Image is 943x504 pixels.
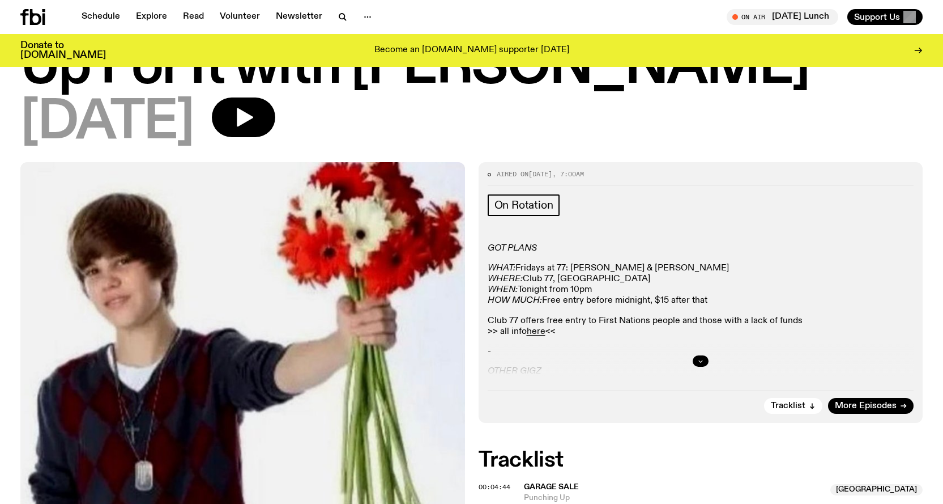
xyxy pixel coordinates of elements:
a: Newsletter [269,9,329,25]
button: 00:04:44 [479,484,510,490]
span: On Rotation [494,199,553,211]
em: GOT PLANS [488,244,537,253]
span: More Episodes [835,401,897,410]
span: [DATE] [20,98,194,149]
span: Punching Up [524,493,824,503]
span: , 7:00am [552,170,584,179]
em: WHERE: [488,274,523,283]
span: 00:04:44 [479,482,510,492]
span: [DATE] [528,170,552,179]
h3: Donate to [DOMAIN_NAME] [20,41,106,60]
a: Volunteer [213,9,267,25]
a: here [527,327,545,336]
p: Fridays at 77: [PERSON_NAME] & [PERSON_NAME] Club 77, [GEOGRAPHIC_DATA] Tonight from 10pm Free en... [488,263,914,307]
span: Garage Sale [524,483,579,491]
a: Explore [129,9,174,25]
button: Support Us [847,9,923,25]
span: Aired on [497,170,528,179]
h1: Up For It with [PERSON_NAME] [20,42,923,93]
span: Support Us [854,12,900,22]
a: More Episodes [828,398,914,414]
button: Tracklist [764,398,822,414]
em: WHAT: [488,264,515,273]
em: HOW MUCH: [488,296,542,305]
p: Club 77 offers free entry to First Nations people and those with a lack of funds >> all info << [488,316,914,337]
a: Schedule [75,9,127,25]
a: On Rotation [488,194,560,216]
a: Read [176,9,211,25]
h2: Tracklist [479,450,923,471]
span: Tracklist [771,401,805,410]
span: [GEOGRAPHIC_DATA] [830,484,923,495]
em: WHEN: [488,285,518,294]
button: On Air[DATE] Lunch [727,9,838,25]
p: Become an [DOMAIN_NAME] supporter [DATE] [374,45,569,56]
